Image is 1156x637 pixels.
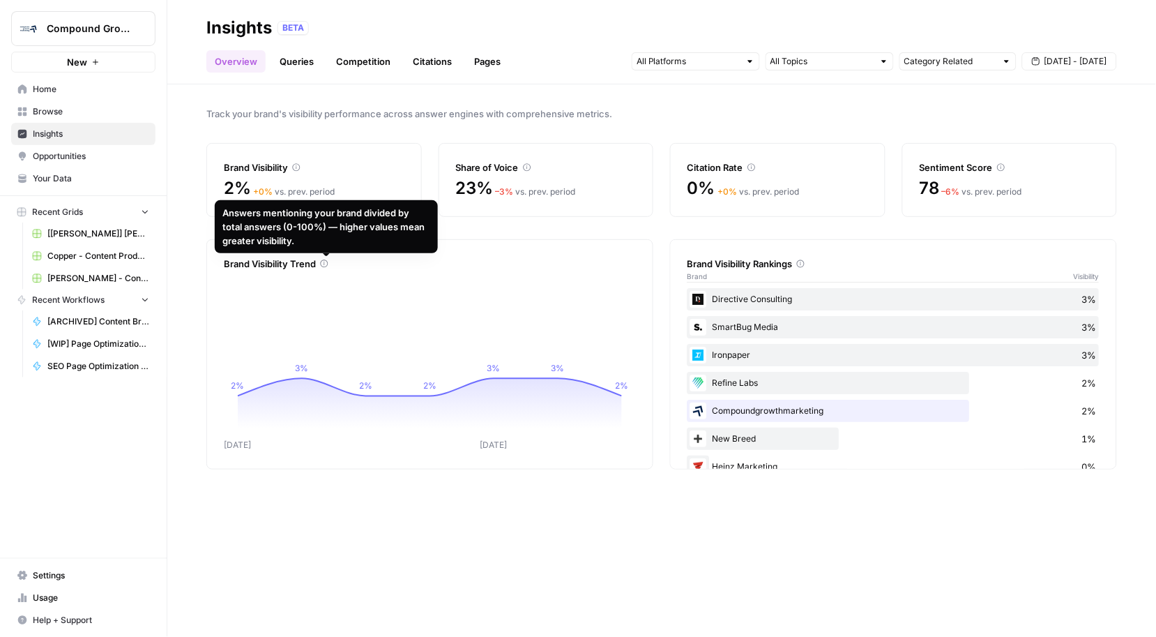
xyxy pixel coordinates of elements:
span: 23% [456,177,493,200]
span: Home [33,83,149,96]
span: Track your brand's visibility performance across answer engines with comprehensive metrics. [206,107,1117,121]
a: Settings [11,564,155,587]
span: Your Data [33,172,149,185]
span: 2% [1082,404,1097,418]
span: 2% [1082,376,1097,390]
span: Help + Support [33,614,149,627]
input: All Topics [770,54,874,68]
div: Compoundgrowthmarketing [687,400,1100,422]
a: [WIP] Page Optimization for URL in Staging [26,333,155,355]
a: Copper - Content Production with Custom Workflows [FINAL] [26,245,155,267]
span: Browse [33,105,149,118]
tspan: 2% [231,381,245,391]
a: Usage [11,587,155,609]
span: [ARCHIVED] Content Briefs w. Knowledge Base - INCOMPLETE [47,315,149,328]
input: All Platforms [637,54,740,68]
img: seyl9gg1lp7ehl2c7fb9vqfo0j5w [690,347,707,364]
tspan: 3% [552,364,565,374]
span: Compound Growth [47,22,131,36]
span: Recent Workflows [32,294,105,306]
div: Citation Rate [687,160,868,174]
tspan: 3% [295,364,308,374]
button: Recent Grids [11,202,155,223]
img: Compound Growth Logo [16,16,41,41]
span: SEO Page Optimization [MV Version] [47,360,149,373]
div: Answers mentioning your brand divided by total answers (0-100%) — higher values mean greater visi... [223,206,429,248]
a: Citations [404,50,460,73]
a: Browse [11,100,155,123]
span: + 0 % [718,186,738,197]
span: – 3 % [496,186,514,197]
span: New [67,55,87,69]
span: [[PERSON_NAME]] [PERSON_NAME] - SEO Page Optimization Deliverables [FINAL] [47,227,149,240]
div: Sentiment Score [920,160,1100,174]
img: 7jda367urj0fwcz67r8fuolsuj1j [690,375,707,391]
img: lw8l3dbad7h71py1w3586tcoy0bb [690,319,707,336]
span: Recent Grids [32,206,83,218]
tspan: [DATE] [480,440,508,451]
button: Recent Workflows [11,290,155,310]
div: Insights [206,17,272,39]
div: Heinz Marketing [687,456,1100,478]
span: 3% [1082,348,1097,362]
span: Copper - Content Production with Custom Workflows [FINAL] [47,250,149,262]
a: Competition [328,50,399,73]
a: Pages [466,50,509,73]
span: – 6 % [942,186,960,197]
span: + 0 % [254,186,273,197]
div: vs. prev. period [718,186,800,198]
span: 2% [224,177,251,200]
div: Ironpaper [687,344,1100,366]
img: kaevn8smg0ztd3bicv5o6c24vmo8 [690,403,707,419]
input: Category Related [904,54,996,68]
span: [DATE] - [DATE] [1044,55,1107,68]
a: [[PERSON_NAME]] [PERSON_NAME] - SEO Page Optimization Deliverables [FINAL] [26,223,155,245]
div: New Breed [687,428,1100,450]
button: [DATE] - [DATE] [1022,52,1117,70]
span: [WIP] Page Optimization for URL in Staging [47,338,149,350]
button: Help + Support [11,609,155,631]
a: Insights [11,123,155,145]
span: 78 [920,177,940,200]
span: [PERSON_NAME] - Content Producton with Custom Workflows [FINAL] [47,272,149,285]
span: Usage [33,592,149,604]
span: Settings [33,569,149,582]
button: New [11,52,155,73]
a: Home [11,78,155,100]
span: Brand [687,271,708,282]
a: Queries [271,50,322,73]
span: 0% [1082,460,1097,474]
span: 3% [1082,320,1097,334]
div: vs. prev. period [254,186,335,198]
a: Your Data [11,167,155,190]
img: i92euvom06lmqhr5f8s6oixm3ojo [690,458,707,475]
span: 1% [1082,432,1097,446]
a: [ARCHIVED] Content Briefs w. Knowledge Base - INCOMPLETE [26,310,155,333]
tspan: 3% [487,364,501,374]
span: 3% [1082,292,1097,306]
div: vs. prev. period [496,186,576,198]
div: Directive Consulting [687,288,1100,310]
tspan: 2% [359,381,372,391]
div: BETA [277,21,309,35]
a: Opportunities [11,145,155,167]
div: vs. prev. period [942,186,1022,198]
span: Insights [33,128,149,140]
a: Overview [206,50,266,73]
a: [PERSON_NAME] - Content Producton with Custom Workflows [FINAL] [26,267,155,290]
button: Workspace: Compound Growth [11,11,155,46]
tspan: 2% [423,381,436,391]
a: SEO Page Optimization [MV Version] [26,355,155,377]
tspan: 2% [616,381,629,391]
div: Share of Voice [456,160,637,174]
div: Refine Labs [687,372,1100,394]
div: Brand Visibility Trend [224,257,636,271]
tspan: [DATE] [225,440,252,451]
span: Visibility [1074,271,1100,282]
span: 0% [687,177,715,200]
img: we4g1dogirprd2wx20n2qad807hc [690,291,707,308]
span: Opportunities [33,150,149,163]
div: Brand Visibility [224,160,404,174]
div: SmartBug Media [687,316,1100,338]
div: Brand Visibility Rankings [687,257,1100,271]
